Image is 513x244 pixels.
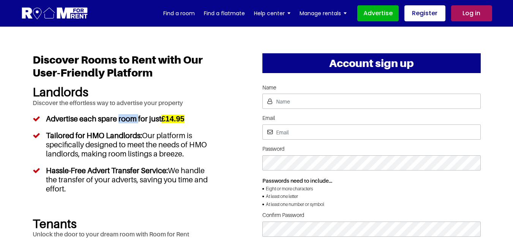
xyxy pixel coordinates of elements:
li: Eight or more characters [262,185,481,193]
p: Discover the effortless way to advertise your property [33,99,213,110]
h2: Account sign up [262,53,481,73]
label: Confirm Password [262,212,481,218]
label: Email [262,115,481,121]
input: Email [262,124,481,140]
a: Log in [451,5,492,21]
a: Help center [254,8,290,19]
p: Passwords need to include... [262,177,481,185]
h5: Advertise each spare room for just [46,114,161,123]
a: Find a flatmate [204,8,245,19]
li: At least one letter [262,193,481,200]
a: Advertise [357,5,399,21]
label: Name [262,85,481,91]
label: Password [262,146,481,152]
h5: Hassle-Free Advert Transfer Service: [46,166,168,175]
li: At least one number or symbol [262,201,481,208]
h2: Landlords [33,85,213,99]
input: Name [262,94,481,109]
a: Manage rentals [300,8,347,19]
h5: £14.95 [161,115,185,123]
p: Unlock the door to your dream room with Room for Rent [33,231,213,242]
li: Our platform is specifically designed to meet the needs of HMO landlords, making room listings a ... [33,127,213,162]
a: Register [404,5,445,21]
h1: Discover Rooms to Rent with Our User-Friendly Platform [33,53,213,85]
li: We handle the transfer of your adverts, saving you time and effort. [33,162,213,197]
img: Logo for Room for Rent, featuring a welcoming design with a house icon and modern typography [21,6,88,21]
a: Find a room [163,8,195,19]
h5: Tailored for HMO Landlords: [46,131,142,140]
h2: Tenants [33,216,213,231]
